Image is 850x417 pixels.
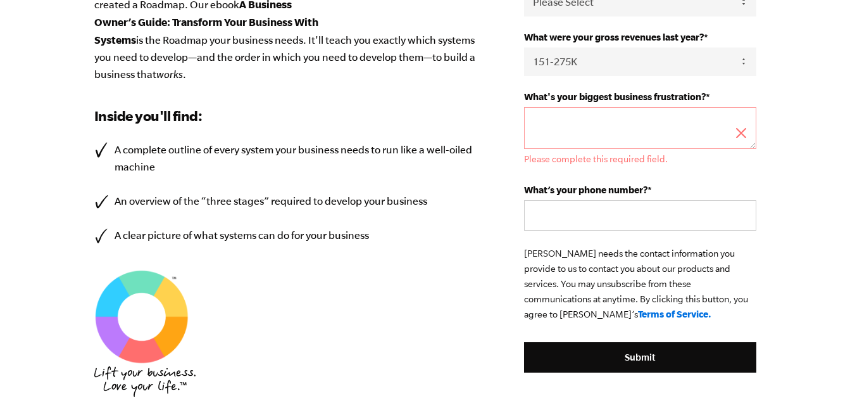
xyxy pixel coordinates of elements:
[94,269,189,364] img: EMyth SES TM Graphic
[524,342,756,373] input: Submit
[524,32,704,42] span: What were your gross revenues last year?
[94,141,487,176] li: A complete outline of every system your business needs to run like a well-oiled machine
[524,246,756,322] p: [PERSON_NAME] needs the contact information you provide to us to contact you about our products a...
[787,356,850,417] iframe: Chat Widget
[94,193,487,210] li: An overview of the “three stages” required to develop your business
[638,309,711,319] a: Terms of Service.
[94,106,487,126] h3: Inside you'll find:
[524,154,756,164] label: Please complete this required field.
[524,91,706,102] span: What's your biggest business frustration?
[524,184,647,195] span: What’s your phone number?
[94,366,196,397] img: EMyth_Logo_BP_Hand Font_Tagline_Stacked-Medium
[156,68,183,80] em: works
[94,227,487,244] li: A clear picture of what systems can do for your business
